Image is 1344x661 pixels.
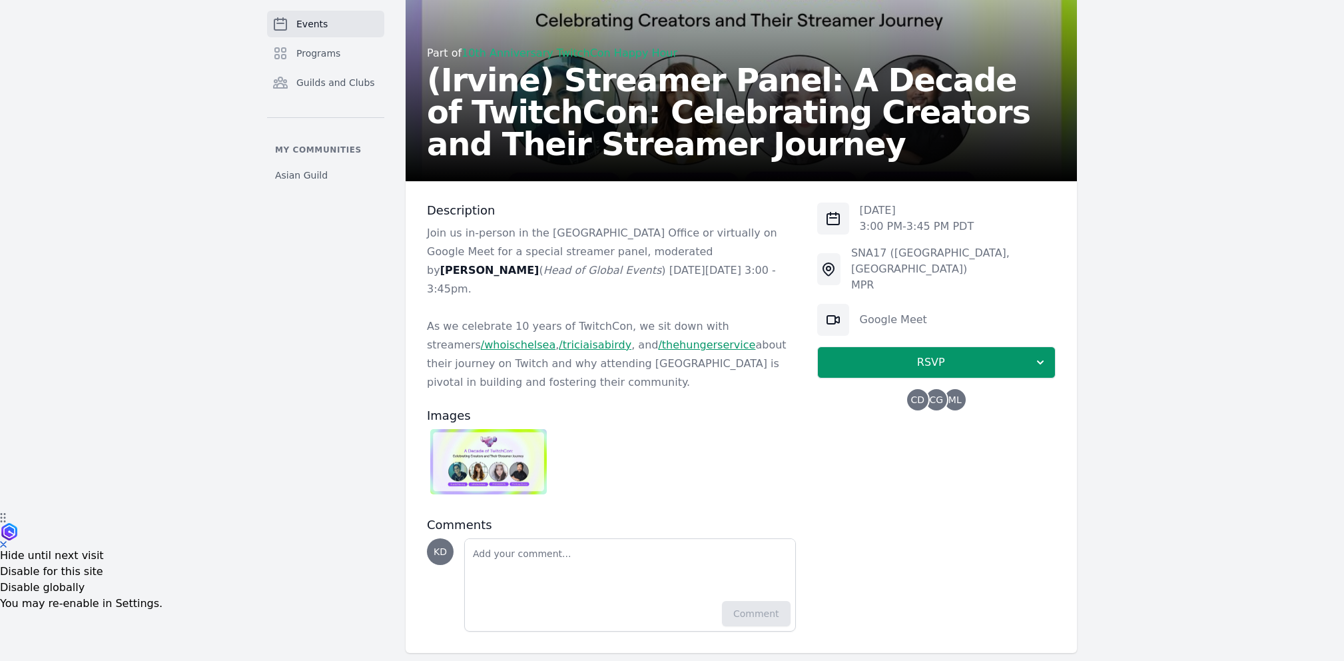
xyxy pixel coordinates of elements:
[860,203,974,219] p: [DATE]
[427,45,1056,61] div: Part of
[851,245,1056,277] div: SNA17 ([GEOGRAPHIC_DATA], [GEOGRAPHIC_DATA])
[275,169,328,182] span: Asian Guild
[948,395,962,404] span: ML
[427,317,796,392] p: As we celebrate 10 years of TwitchCon, we sit down with streamers , , and about their journey on ...
[267,69,384,96] a: Guilds and Clubs
[434,547,447,556] span: KD
[427,203,796,219] h3: Description
[267,11,384,37] a: Events
[440,264,539,277] strong: [PERSON_NAME]
[296,47,340,60] span: Programs
[427,408,796,424] h3: Images
[267,145,384,155] p: My communities
[296,76,375,89] span: Guilds and Clubs
[296,17,328,31] span: Events
[427,517,796,533] h3: Comments
[559,338,631,351] a: /triciaisabirdy
[267,40,384,67] a: Programs
[267,163,384,187] a: Asian Guild
[427,224,796,299] p: Join us in-person in the [GEOGRAPHIC_DATA] Office or virtually on Google Meet for a special strea...
[860,219,974,235] p: 3:00 PM - 3:45 PM PDT
[911,395,925,404] span: CD
[860,313,927,326] a: Google Meet
[267,11,384,187] nav: Sidebar
[430,429,547,494] img: SNA17%20Streamer%20Panel%20Graphic.jpg
[722,601,791,626] button: Comment
[481,338,555,351] a: /whoischelsea
[851,277,1056,293] div: MPR
[543,264,662,277] em: Head of Global Events
[462,47,677,59] a: 10th Anniversary TwitchCon Happy Hour
[658,338,755,351] a: /thehungerservice
[817,346,1056,378] button: RSVP
[929,395,943,404] span: CG
[427,64,1056,160] h2: (Irvine) Streamer Panel: A Decade of TwitchCon: Celebrating Creators and Their Streamer Journey
[829,354,1034,370] span: RSVP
